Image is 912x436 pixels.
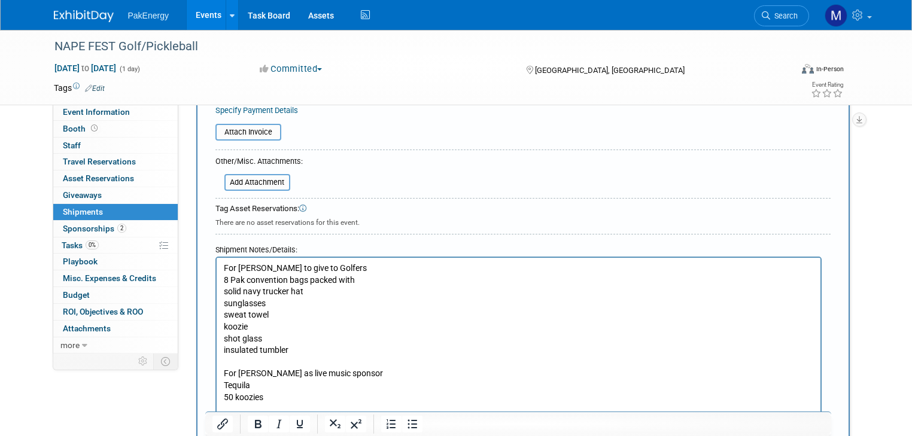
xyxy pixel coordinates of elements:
span: Sponsorships [63,224,126,233]
div: NAPE FEST Golf/Pickleball [50,36,777,57]
a: Giveaways [53,187,178,203]
button: Subscript [325,416,345,432]
span: more [60,340,80,350]
span: Asset Reservations [63,173,134,183]
span: Booth not reserved yet [89,124,100,133]
a: ROI, Objectives & ROO [53,304,178,320]
span: Giveaways [63,190,102,200]
a: Staff [53,138,178,154]
a: Playbook [53,254,178,270]
span: Staff [63,141,81,150]
span: Misc. Expenses & Credits [63,273,156,283]
td: Tags [54,82,105,94]
button: Numbered list [381,416,402,432]
span: Attachments [63,324,111,333]
div: Event Rating [811,82,843,88]
td: Toggle Event Tabs [153,353,178,369]
span: to [80,63,91,73]
a: Travel Reservations [53,154,178,170]
button: Superscript [346,416,366,432]
span: Tasks [62,240,99,250]
div: In-Person [816,65,844,74]
span: Event Information [63,107,130,117]
span: 0% [86,240,99,249]
button: Italic [269,416,289,432]
span: [GEOGRAPHIC_DATA], [GEOGRAPHIC_DATA] [535,66,685,75]
button: Underline [290,416,310,432]
a: Event Information [53,104,178,120]
a: Specify Payment Details [215,106,298,115]
a: more [53,337,178,353]
a: Attachments [53,321,178,337]
span: Playbook [63,257,98,266]
button: Committed [256,63,327,75]
a: Edit [85,84,105,93]
a: Asset Reservations [53,170,178,187]
span: Booth [63,124,100,133]
span: Budget [63,290,90,300]
button: Insert/edit link [212,416,233,432]
a: Search [754,5,809,26]
a: Tasks0% [53,237,178,254]
span: Search [770,11,798,20]
img: ExhibitDay [54,10,114,22]
button: Bullet list [402,416,422,432]
div: Event Format [727,62,844,80]
img: Mary Walker [825,4,847,27]
span: [DATE] [DATE] [54,63,117,74]
div: There are no asset reservations for this event. [215,215,831,228]
a: Shipments [53,204,178,220]
span: ROI, Objectives & ROO [63,307,143,316]
span: 2 [117,224,126,233]
a: Sponsorships2 [53,221,178,237]
div: Tag Asset Reservations: [215,203,831,215]
span: Shipments [63,207,103,217]
img: Format-Inperson.png [802,64,814,74]
a: Booth [53,121,178,137]
span: Travel Reservations [63,157,136,166]
span: (1 day) [118,65,140,73]
td: Personalize Event Tab Strip [133,353,154,369]
span: PakEnergy [128,11,169,20]
button: Bold [248,416,268,432]
a: Budget [53,287,178,303]
div: Shipment Notes/Details: [215,239,822,257]
div: Other/Misc. Attachments: [215,156,303,170]
a: Misc. Expenses & Credits [53,270,178,286]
